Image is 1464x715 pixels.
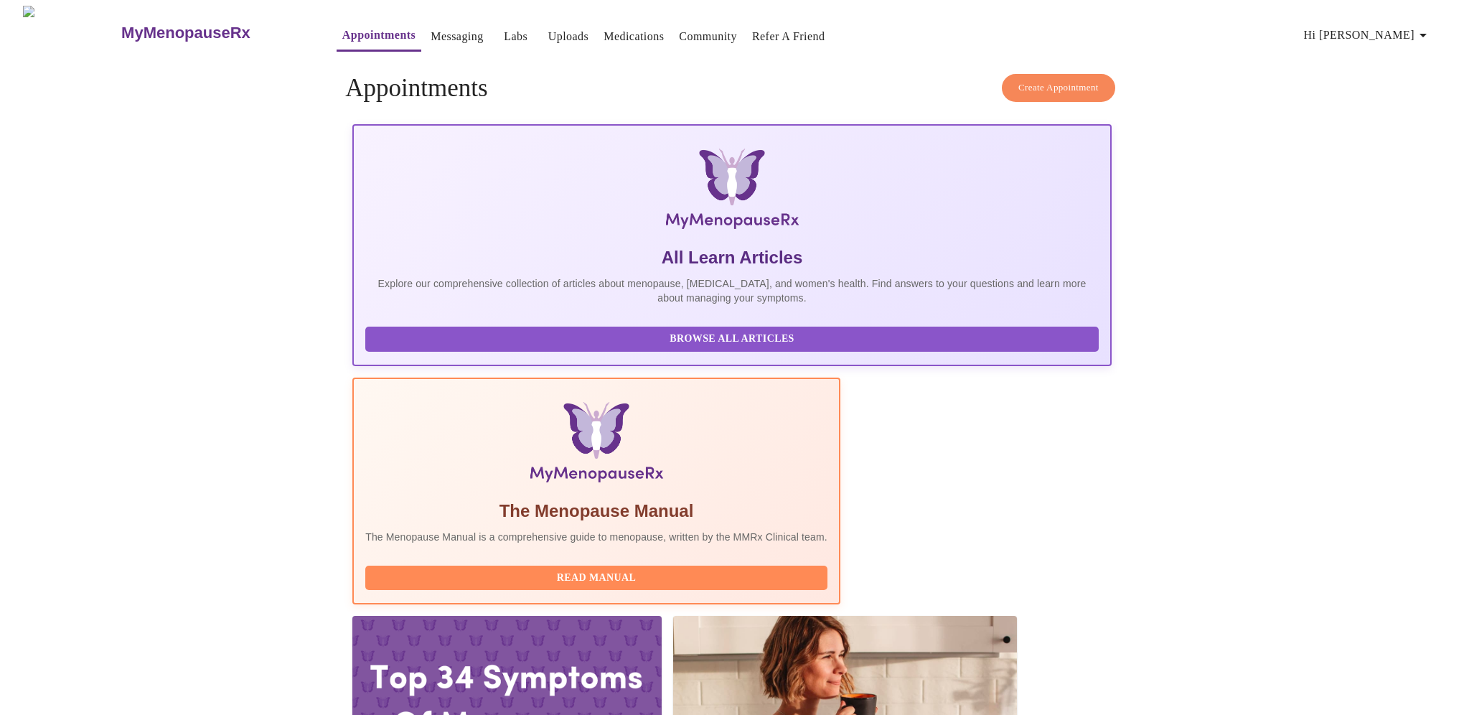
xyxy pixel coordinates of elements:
button: Hi [PERSON_NAME] [1298,21,1437,50]
h5: The Menopause Manual [365,500,827,523]
h3: MyMenopauseRx [121,24,250,42]
p: The Menopause Manual is a comprehensive guide to menopause, written by the MMRx Clinical team. [365,530,827,544]
h5: All Learn Articles [365,246,1099,269]
button: Medications [598,22,670,51]
a: Messaging [431,27,483,47]
button: Read Manual [365,566,827,591]
span: Read Manual [380,569,813,587]
a: Uploads [548,27,589,47]
a: Labs [504,27,527,47]
button: Browse All Articles [365,327,1099,352]
button: Appointments [337,21,421,52]
span: Hi [PERSON_NAME] [1304,25,1432,45]
button: Create Appointment [1002,74,1115,102]
a: Community [679,27,737,47]
img: Menopause Manual [438,402,754,488]
a: Appointments [342,25,416,45]
img: MyMenopauseRx Logo [23,6,120,60]
button: Messaging [425,22,489,51]
a: Read Manual [365,571,831,583]
a: Medications [604,27,664,47]
button: Community [673,22,743,51]
p: Explore our comprehensive collection of articles about menopause, [MEDICAL_DATA], and women's hea... [365,276,1099,305]
a: MyMenopauseRx [120,8,308,58]
span: Create Appointment [1018,80,1099,96]
button: Uploads [543,22,595,51]
span: Browse All Articles [380,330,1084,348]
button: Labs [493,22,539,51]
a: Refer a Friend [752,27,825,47]
img: MyMenopauseRx Logo [479,149,985,235]
h4: Appointments [345,74,1119,103]
a: Browse All Articles [365,332,1102,344]
button: Refer a Friend [746,22,831,51]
